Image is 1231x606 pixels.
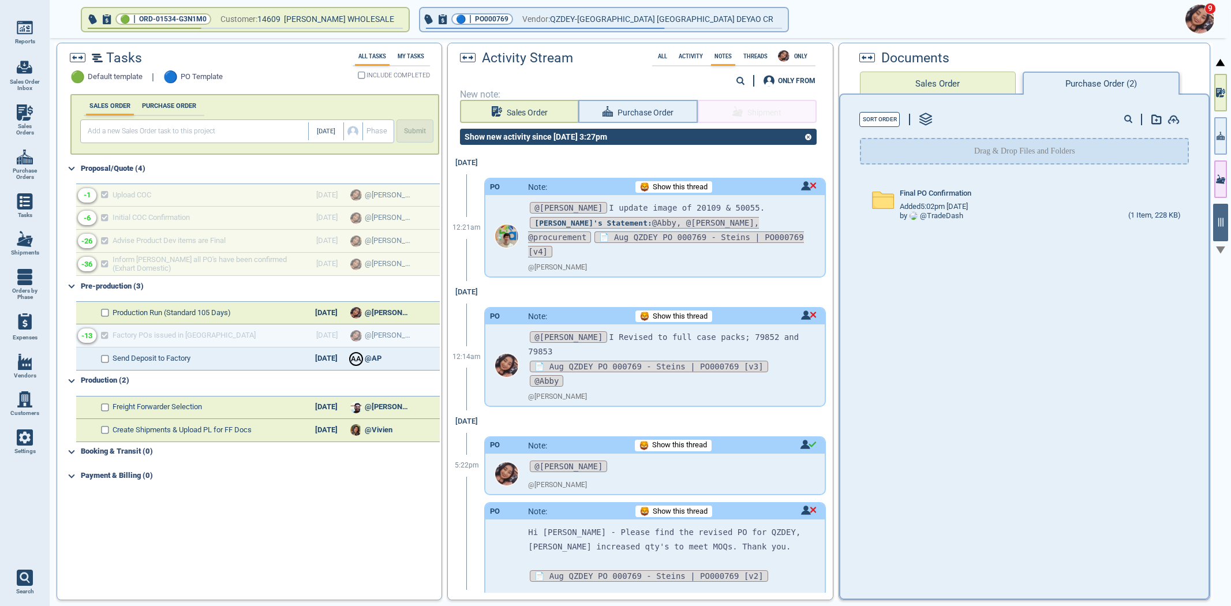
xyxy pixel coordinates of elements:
[81,277,440,295] div: Pre-production (3)
[450,281,484,304] div: [DATE]
[13,334,38,341] span: Expenses
[653,312,708,321] span: Show this thread
[528,393,587,401] span: @ [PERSON_NAME]
[455,462,479,470] span: 5:22pm
[528,217,759,243] span: @Abby, @[PERSON_NAME], @procurement
[163,70,178,84] span: 🔵
[17,104,33,121] img: menu_icon
[92,54,103,62] img: timeline2
[711,53,735,59] label: Notes
[640,312,649,321] img: Lion
[460,132,612,141] div: Show new activity since [DATE] 3:27pm
[81,332,92,341] div: -13
[528,264,587,272] span: @ [PERSON_NAME]
[801,311,817,320] img: unread icon
[365,403,411,412] span: @[PERSON_NAME]
[528,231,803,257] span: 📄 Aug QZDEY PO 000769 - Steins | PO000769 [v4]
[82,8,409,31] button: 🟢|ORD-01534-G3N1M0Customer:14609 [PERSON_NAME] WHOLESALE
[778,50,790,62] img: Avatar
[88,73,143,81] span: Default template
[490,183,500,192] div: PO
[534,219,652,227] strong: [PERSON_NAME]'s Statement:
[350,402,362,413] img: Avatar
[9,167,40,181] span: Purchase Orders
[181,73,223,81] span: PO Template
[317,128,335,136] span: [DATE]
[106,51,142,66] span: Tasks
[17,269,33,285] img: menu_icon
[17,429,33,446] img: menu_icon
[17,149,33,165] img: menu_icon
[495,225,518,248] img: Avatar
[528,441,547,450] span: Note:
[1151,114,1162,125] img: add-document
[220,12,257,27] span: Customer:
[366,127,387,136] span: Phase
[528,525,807,554] p: Hi [PERSON_NAME] - Please find the revised PO for QZDEY, [PERSON_NAME] increased qty's to meet MO...
[900,212,963,220] div: by @ TradeDash
[675,53,706,59] label: Activity
[528,330,807,359] p: I Revised to full case packs; 79852 and 79853
[495,462,518,485] img: Avatar
[17,193,33,210] img: menu_icon
[17,231,33,247] img: menu_icon
[120,16,130,23] span: 🟢
[456,16,466,23] span: 🔵
[490,507,500,516] div: PO
[10,410,39,417] span: Customers
[452,224,481,232] span: 12:21am
[9,287,40,301] span: Orders by Phase
[550,12,773,27] span: QZDEY-[GEOGRAPHIC_DATA] [GEOGRAPHIC_DATA] DEYAO CR
[420,8,788,31] button: 🔵|PO000769Vendor:QZDEY-[GEOGRAPHIC_DATA] [GEOGRAPHIC_DATA] DEYAO CR
[740,53,771,59] label: Threads
[1204,3,1216,14] span: 9
[460,89,821,100] span: New note:
[652,441,707,450] span: Show this thread
[654,53,671,59] label: All
[14,372,36,379] span: Vendors
[530,361,768,372] span: 📄 Aug QZDEY PO 000769 - Steins | PO000769 [v3]
[859,112,900,127] button: Sort Order
[528,312,547,321] span: Note:
[14,448,36,455] span: Settings
[152,72,154,83] span: |
[306,403,346,412] div: [DATE]
[801,506,817,515] img: unread icon
[17,391,33,407] img: menu_icon
[9,123,40,136] span: Sales Orders
[81,260,92,269] div: -36
[18,212,32,219] span: Tasks
[86,102,134,110] label: SALES ORDER
[16,588,34,595] span: Search
[355,53,390,59] label: All Tasks
[469,13,472,25] span: |
[860,72,1016,95] button: Sales Order
[11,249,39,256] span: Shipments
[350,307,362,319] img: Avatar
[81,467,440,485] div: Payment & Billing (0)
[365,309,411,317] span: @[PERSON_NAME]
[801,181,817,190] img: unread icon
[113,426,252,435] span: Create Shipments & Upload PL for FF Docs
[284,14,394,24] span: [PERSON_NAME] WHOLESALE
[84,214,91,223] div: -6
[113,309,231,317] span: Production Run (Standard 105 Days)
[791,53,811,59] span: ONLY
[81,372,440,390] div: Production (2)
[653,183,708,192] span: Show this thread
[365,354,381,363] span: @AP
[530,570,768,582] span: 📄 Aug QZDEY PO 000769 - Steins | PO000769 [v2]
[450,410,484,433] div: [DATE]
[1128,211,1181,220] div: (1 Item, 228 KB)
[528,201,807,259] p: I update image of 20109 & 50055.
[653,507,708,516] span: Show this thread
[530,375,563,387] span: @Abby
[475,13,508,25] span: PO000769
[640,182,649,192] img: Lion
[460,100,579,123] button: Sales Order
[306,309,346,317] div: [DATE]
[640,507,649,516] img: Lion
[450,152,484,174] div: [DATE]
[881,51,949,66] span: Documents
[900,189,971,198] span: Final PO Confirmation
